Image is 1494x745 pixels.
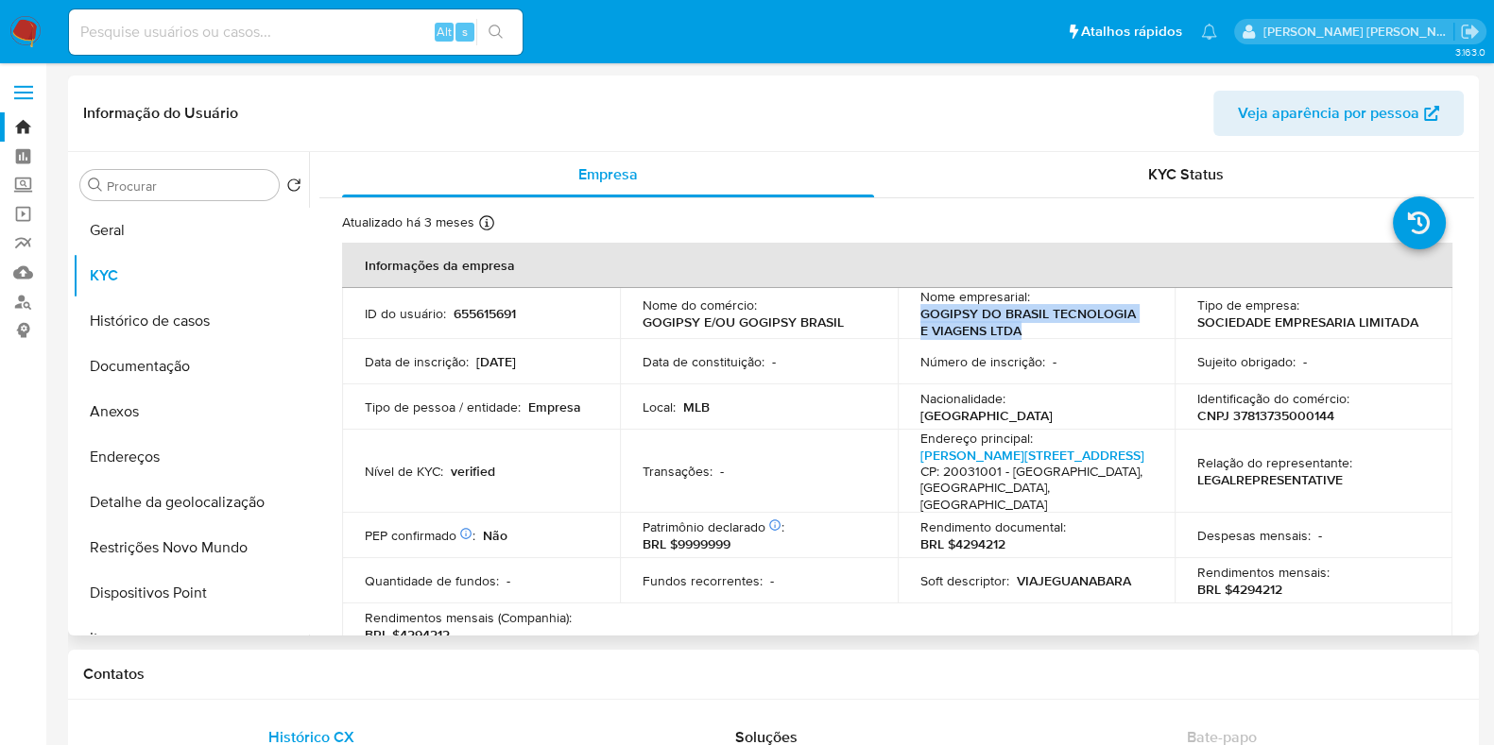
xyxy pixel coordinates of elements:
p: Transações : [643,463,713,480]
span: s [462,23,468,41]
p: Data de constituição : [643,353,764,370]
p: CNPJ 37813735000144 [1197,407,1334,424]
p: Número de inscrição : [920,353,1045,370]
p: Nacionalidade : [920,390,1005,407]
span: KYC Status [1148,163,1224,185]
input: Pesquise usuários ou casos... [69,20,523,44]
button: Anexos [73,389,309,434]
p: LEGALREPRESENTATIVE [1197,471,1343,488]
p: - [772,353,776,370]
p: Data de inscrição : [365,353,469,370]
p: Tipo de empresa : [1197,296,1299,313]
p: viviane.jdasilva@mercadopago.com.br [1263,23,1454,41]
h4: CP: 20031001 - [GEOGRAPHIC_DATA], [GEOGRAPHIC_DATA], [GEOGRAPHIC_DATA] [920,464,1145,514]
p: - [1318,527,1322,544]
button: Retornar ao pedido padrão [286,178,301,198]
p: BRL $9999999 [643,535,730,552]
p: Rendimentos mensais : [1197,564,1330,581]
p: Sujeito obrigado : [1197,353,1296,370]
p: BRL $4294212 [1197,581,1282,598]
p: Não [483,527,507,544]
p: Identificação do comércio : [1197,390,1349,407]
p: BRL $4294212 [365,626,450,643]
p: - [1303,353,1307,370]
p: BRL $4294212 [920,535,1005,552]
p: Local : [643,398,676,415]
p: Rendimentos mensais (Companhia) : [365,609,572,626]
button: Histórico de casos [73,298,309,344]
p: Nível de KYC : [365,463,443,480]
button: Geral [73,208,309,253]
p: SOCIEDADE EMPRESARIA LIMITADA [1197,313,1417,330]
a: [PERSON_NAME][STREET_ADDRESS] [920,446,1144,465]
p: - [770,572,774,589]
input: Procurar [107,178,271,195]
p: Nome empresarial : [920,288,1030,305]
p: - [507,572,510,589]
p: Quantidade de fundos : [365,572,499,589]
p: GOGIPSY DO BRASIL TECNOLOGIA E VIAGENS LTDA [920,305,1145,339]
button: Documentação [73,344,309,389]
button: Dispositivos Point [73,570,309,616]
span: Alt [437,23,452,41]
button: Endereços [73,434,309,480]
h1: Contatos [83,665,1464,684]
span: Veja aparência por pessoa [1238,91,1419,136]
button: Veja aparência por pessoa [1213,91,1464,136]
button: Items [73,616,309,661]
p: [DATE] [476,353,516,370]
p: VIAJEGUANABARA [1017,572,1131,589]
th: Informações da empresa [342,243,1452,288]
span: Empresa [578,163,638,185]
p: Nome do comércio : [643,296,757,313]
button: Procurar [88,178,103,193]
p: - [1053,353,1056,370]
button: KYC [73,253,309,298]
span: Atalhos rápidos [1081,22,1182,42]
p: verified [451,463,495,480]
p: Rendimento documental : [920,518,1066,535]
p: Tipo de pessoa / entidade : [365,398,521,415]
a: Notificações [1201,24,1217,40]
p: Patrimônio declarado : [643,518,784,535]
p: Empresa [528,398,581,415]
button: Detalhe da geolocalização [73,480,309,525]
p: 655615691 [454,305,516,322]
p: [GEOGRAPHIC_DATA] [920,407,1053,424]
p: GOGIPSY E/OU GOGIPSY BRASIL [643,313,844,330]
p: ID do usuário : [365,305,446,322]
button: Restrições Novo Mundo [73,525,309,570]
p: Atualizado há 3 meses [342,213,474,231]
p: - [720,463,724,480]
p: Relação do representante : [1197,454,1352,471]
p: Despesas mensais : [1197,527,1311,544]
p: Endereço principal : [920,430,1033,447]
p: Fundos recorrentes : [643,572,763,589]
h1: Informação do Usuário [83,104,238,123]
p: PEP confirmado : [365,527,475,544]
a: Sair [1460,22,1480,42]
button: search-icon [476,19,515,45]
p: MLB [683,398,710,415]
p: Soft descriptor : [920,572,1009,589]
